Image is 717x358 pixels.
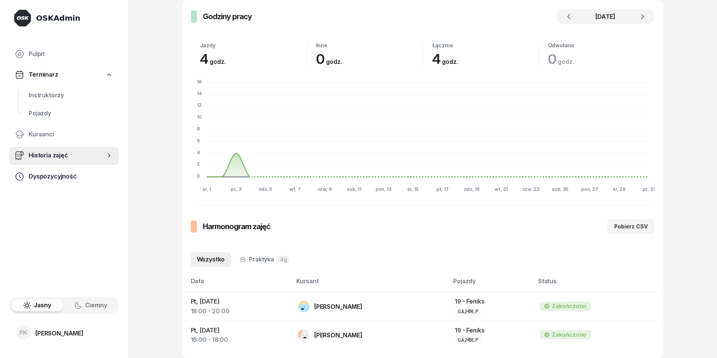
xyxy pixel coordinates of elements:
span: Terminarz [29,70,58,80]
tspan: 8 [197,126,200,131]
a: Instruktorzy [23,86,119,104]
div: Odwołano [548,42,655,48]
h3: Harmonogram zajęć [203,221,270,233]
div: GA249LP [458,337,479,343]
th: Status [534,276,664,292]
a: Wszystko [191,252,231,267]
span: 4g [279,256,289,263]
tspan: 10 [197,114,202,120]
span: Ciemny [85,301,107,310]
span: 4 [200,51,230,67]
a: Historia zajęć [9,147,119,165]
td: Pt, [DATE] [182,321,292,349]
tspan: pt, 31 [642,186,655,192]
tspan: śr, 1 [202,186,210,192]
a: Praktyka [234,252,294,267]
span: PK [19,329,28,336]
tspan: 0 [197,173,200,178]
tspan: sob, 25 [552,186,568,192]
span: 4 [432,51,462,67]
tspan: pt, 17 [436,186,448,192]
div: Zakończono [552,330,586,340]
div: 19 - Feniks [455,297,528,307]
a: Terminarz [9,66,119,83]
a: Dyspozycyjność [9,168,119,186]
span: 0 [548,51,578,67]
span: Kursanci [29,130,113,139]
tspan: śr, 15 [407,186,418,192]
small: godz. [326,58,342,65]
span: 0 [316,51,346,67]
button: Pobierz CSV [607,219,655,234]
button: Ciemny [65,299,117,311]
button: Jasny [11,299,63,311]
span: Pojazdy [29,109,113,118]
span: Pulpit [29,49,113,59]
small: godz. [558,58,574,65]
a: Pulpit [9,45,119,63]
tspan: wt, 7 [289,186,300,192]
th: Data [182,276,292,292]
td: Pt, [DATE] [182,292,292,321]
tspan: 4 [197,150,200,155]
small: godz. [442,58,458,65]
div: OSKAdmin [36,13,80,23]
div: Zakończono [552,301,586,311]
tspan: ndz, 5 [259,186,272,192]
span: Historia zajęć [29,151,105,160]
div: 18:00 - 20:00 [191,307,286,316]
th: Kursant [292,276,449,292]
tspan: 12 [197,102,202,108]
div: GA249LP [458,308,479,314]
a: Kursanci [9,125,119,144]
th: Pojazdy [449,276,534,292]
tspan: 2 [197,161,200,167]
tspan: 16 [197,79,202,85]
h3: Godziny pracy [203,11,252,23]
div: Inne [316,42,423,48]
span: Dyspozycyjność [29,172,113,181]
tspan: ndz, 19 [464,186,480,192]
tspan: pt, 3 [231,186,241,192]
div: [DATE] [578,12,633,21]
span: Instruktorzy [29,91,113,100]
div: [PERSON_NAME] [314,332,362,338]
div: Łącznie [432,42,539,48]
div: [PERSON_NAME] [35,330,84,336]
tspan: śr, 29 [613,186,625,192]
span: Jasny [34,301,51,310]
tspan: pon, 13 [375,186,391,192]
div: Jazdy [200,42,307,48]
tspan: 14 [197,91,202,96]
img: logo-dark@2x.png [14,9,32,27]
a: Pojazdy [23,104,119,122]
tspan: sob, 11 [346,186,361,192]
tspan: czw, 9 [317,186,331,192]
tspan: czw, 23 [522,186,539,192]
tspan: pon, 27 [581,186,598,192]
tspan: wt, 21 [495,186,508,192]
div: 16:00 - 18:00 [191,335,286,345]
tspan: 6 [197,137,200,143]
div: [PERSON_NAME] [314,304,362,310]
small: godz. [210,58,225,65]
div: Pobierz CSV [614,222,648,231]
div: 19 - Feniks [455,326,528,335]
